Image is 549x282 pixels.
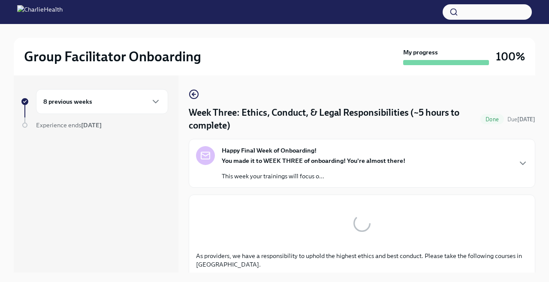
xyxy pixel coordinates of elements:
[480,116,504,123] span: Done
[196,252,528,269] p: As providers, we have a responsibility to uphold the highest ethics and best conduct. Please take...
[222,172,405,180] p: This week your trainings will focus o...
[507,116,535,123] span: Due
[222,157,405,165] strong: You made it to WEEK THREE of onboarding! You're almost there!
[517,116,535,123] strong: [DATE]
[222,146,317,155] strong: Happy Final Week of Onboarding!
[17,5,63,19] img: CharlieHealth
[496,49,525,64] h3: 100%
[507,115,535,123] span: July 28th, 2025 09:00
[36,89,168,114] div: 8 previous weeks
[24,48,201,65] h2: Group Facilitator Onboarding
[43,97,92,106] h6: 8 previous weeks
[81,121,102,129] strong: [DATE]
[36,121,102,129] span: Experience ends
[189,106,477,132] h4: Week Three: Ethics, Conduct, & Legal Responsibilities (~5 hours to complete)
[196,202,528,245] button: Zoom image
[403,48,438,57] strong: My progress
